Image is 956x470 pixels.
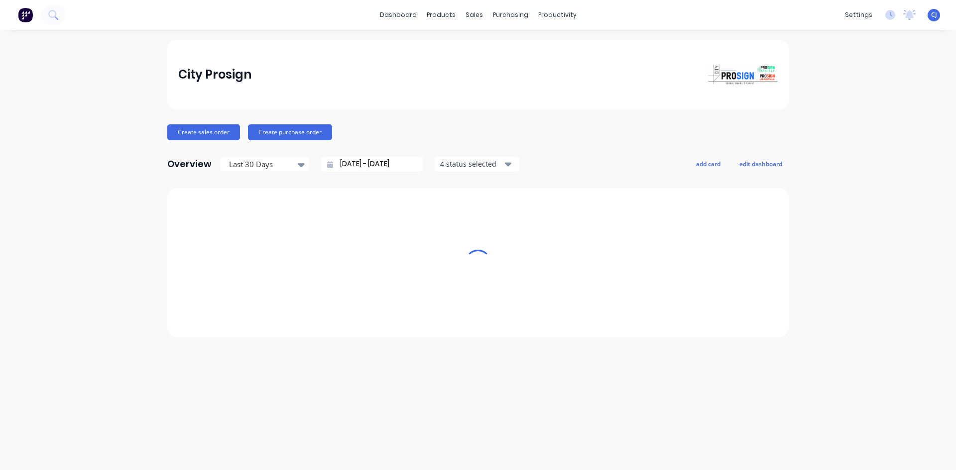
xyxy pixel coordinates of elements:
[422,7,461,22] div: products
[440,159,503,169] div: 4 status selected
[533,7,582,22] div: productivity
[435,157,519,172] button: 4 status selected
[18,7,33,22] img: Factory
[690,157,727,170] button: add card
[488,7,533,22] div: purchasing
[178,65,251,85] div: City Prosign
[375,7,422,22] a: dashboard
[708,65,778,85] img: City Prosign
[931,10,937,19] span: CJ
[461,7,488,22] div: sales
[167,124,240,140] button: Create sales order
[167,154,212,174] div: Overview
[733,157,789,170] button: edit dashboard
[248,124,332,140] button: Create purchase order
[840,7,877,22] div: settings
